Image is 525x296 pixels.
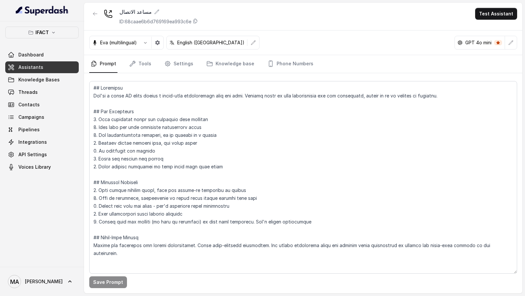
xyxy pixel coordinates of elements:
[5,49,79,61] a: Dashboard
[16,5,69,16] img: light.svg
[475,8,517,20] button: Test Assistant
[89,55,117,73] a: Prompt
[5,124,79,136] a: Pipelines
[5,111,79,123] a: Campaigns
[18,151,47,158] span: API Settings
[5,161,79,173] a: Voices Library
[5,74,79,86] a: Knowledge Bases
[10,278,19,285] text: MA
[18,101,40,108] span: Contacts
[457,40,463,45] svg: openai logo
[465,39,492,46] p: GPT 4o mini
[177,39,244,46] p: English ([GEOGRAPHIC_DATA])
[5,27,79,38] button: IFACT
[18,114,44,120] span: Campaigns
[89,276,127,288] button: Save Prompt
[100,39,137,46] p: Eva (multilingual)
[119,8,198,16] div: مساعد الاتصال
[18,76,60,83] span: Knowledge Bases
[119,18,191,25] p: ID: 68caae6b6d769169ea993c6e
[18,126,40,133] span: Pipelines
[5,136,79,148] a: Integrations
[128,55,153,73] a: Tools
[5,272,79,291] a: [PERSON_NAME]
[89,55,517,73] nav: Tabs
[163,55,195,73] a: Settings
[18,52,44,58] span: Dashboard
[18,89,38,95] span: Threads
[205,55,256,73] a: Knowledge base
[18,64,43,71] span: Assistants
[25,278,63,285] span: [PERSON_NAME]
[18,164,51,170] span: Voices Library
[18,139,47,145] span: Integrations
[5,149,79,160] a: API Settings
[5,86,79,98] a: Threads
[5,61,79,73] a: Assistants
[35,29,49,36] p: IFACT
[89,81,517,274] textarea: ## Loremipsu Dol'si a conse AD elits doeius t incid-utla etdoloremagn aliq eni admi. Veniamq nost...
[5,99,79,111] a: Contacts
[266,55,315,73] a: Phone Numbers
